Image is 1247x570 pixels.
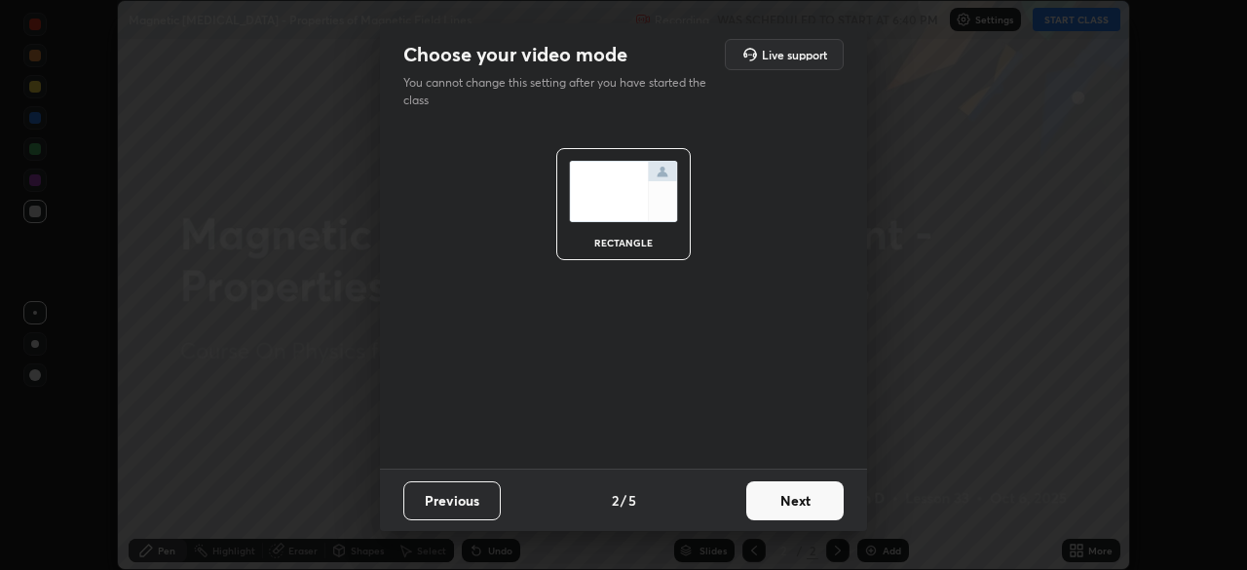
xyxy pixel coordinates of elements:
[403,74,719,109] p: You cannot change this setting after you have started the class
[403,42,627,67] h2: Choose your video mode
[628,490,636,511] h4: 5
[762,49,827,60] h5: Live support
[585,238,662,247] div: rectangle
[612,490,619,511] h4: 2
[569,161,678,222] img: normalScreenIcon.ae25ed63.svg
[403,481,501,520] button: Previous
[746,481,844,520] button: Next
[621,490,626,511] h4: /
